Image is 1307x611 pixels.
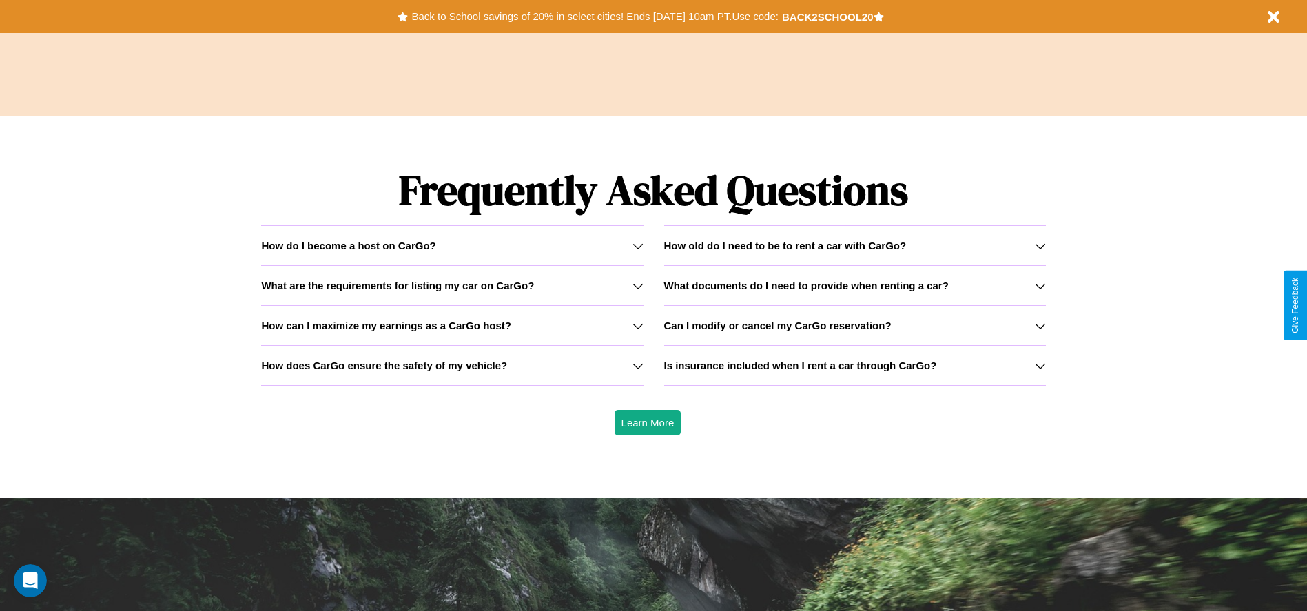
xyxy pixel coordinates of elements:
[261,155,1045,225] h1: Frequently Asked Questions
[664,280,949,291] h3: What documents do I need to provide when renting a car?
[261,240,435,251] h3: How do I become a host on CarGo?
[261,280,534,291] h3: What are the requirements for listing my car on CarGo?
[261,360,507,371] h3: How does CarGo ensure the safety of my vehicle?
[1290,278,1300,333] div: Give Feedback
[261,320,511,331] h3: How can I maximize my earnings as a CarGo host?
[664,360,937,371] h3: Is insurance included when I rent a car through CarGo?
[782,11,874,23] b: BACK2SCHOOL20
[664,320,892,331] h3: Can I modify or cancel my CarGo reservation?
[615,410,681,435] button: Learn More
[14,564,47,597] iframe: Intercom live chat
[408,7,781,26] button: Back to School savings of 20% in select cities! Ends [DATE] 10am PT.Use code:
[664,240,907,251] h3: How old do I need to be to rent a car with CarGo?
